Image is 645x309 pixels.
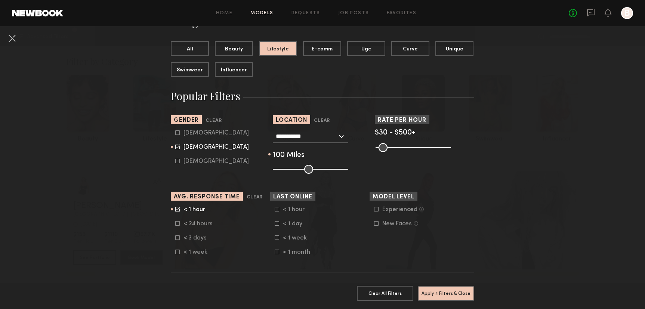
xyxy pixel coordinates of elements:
button: E-comm [303,41,341,56]
div: 100 Miles [273,152,372,159]
span: Last Online [273,194,312,200]
span: Avg. Response Time [174,194,240,200]
a: Job Posts [338,11,369,16]
button: Clear [314,117,330,125]
div: Experienced [382,207,417,212]
span: Model Level [373,194,414,200]
div: < 1 month [283,250,312,254]
button: Influencer [215,62,253,77]
a: Models [250,11,273,16]
a: Home [216,11,233,16]
div: < 1 week [183,250,213,254]
button: Clear [247,193,263,202]
span: Gender [174,118,199,123]
div: < 1 day [283,222,312,226]
button: All [171,41,209,56]
div: < 3 days [183,236,213,240]
a: Favorites [387,11,416,16]
div: [DEMOGRAPHIC_DATA] [183,145,249,149]
div: New Faces [382,222,412,226]
button: Beauty [215,41,253,56]
div: < 1 hour [183,207,213,212]
div: < 24 hours [183,222,213,226]
h3: Popular Filters [171,89,474,103]
span: Rate per Hour [378,118,426,123]
div: < 1 hour [283,207,312,212]
button: Unique [435,41,473,56]
a: B [621,7,633,19]
button: Clear [206,117,222,125]
span: Location [276,118,307,123]
button: Cancel [6,32,18,44]
button: Apply 4 Filters & Close [418,286,474,301]
common-close-button: Cancel [6,32,18,46]
div: < 1 week [283,236,312,240]
button: Curve [391,41,429,56]
div: [DEMOGRAPHIC_DATA] [183,159,249,164]
div: [DEMOGRAPHIC_DATA] [183,131,249,135]
button: Ugc [347,41,385,56]
button: Lifestyle [259,41,297,56]
span: $30 - $500+ [375,129,416,136]
button: Clear All Filters [357,286,413,301]
a: Requests [291,11,320,16]
button: Swimwear [171,62,209,77]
